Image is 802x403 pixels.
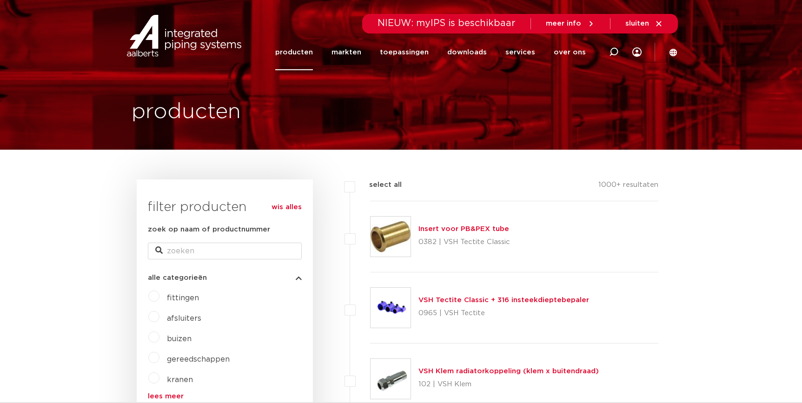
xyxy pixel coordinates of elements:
[132,97,241,127] h1: producten
[355,179,402,191] label: select all
[148,274,302,281] button: alle categorieën
[418,306,589,321] p: 0965 | VSH Tectite
[598,179,658,194] p: 1000+ resultaten
[418,377,599,392] p: 102 | VSH Klem
[625,20,649,27] span: sluiten
[371,288,411,328] img: Thumbnail for VSH Tectite Classic + 316 insteekdieptebepaler
[380,34,429,70] a: toepassingen
[331,34,361,70] a: markten
[505,34,535,70] a: services
[272,202,302,213] a: wis alles
[418,368,599,375] a: VSH Klem radiatorkoppeling (klem x buitendraad)
[546,20,595,28] a: meer info
[418,225,509,232] a: Insert voor PB&PEX tube
[546,20,581,27] span: meer info
[148,243,302,259] input: zoeken
[371,359,411,399] img: Thumbnail for VSH Klem radiatorkoppeling (klem x buitendraad)
[148,274,207,281] span: alle categorieën
[418,297,589,304] a: VSH Tectite Classic + 316 insteekdieptebepaler
[275,34,313,70] a: producten
[148,224,270,235] label: zoek op naam of productnummer
[378,19,516,28] span: NIEUW: myIPS is beschikbaar
[371,217,411,257] img: Thumbnail for Insert voor PB&PEX tube
[167,356,230,363] a: gereedschappen
[554,34,586,70] a: over ons
[275,34,586,70] nav: Menu
[625,20,663,28] a: sluiten
[148,393,302,400] a: lees meer
[167,376,193,383] a: kranen
[167,294,199,302] a: fittingen
[148,198,302,217] h3: filter producten
[418,235,510,250] p: 0382 | VSH Tectite Classic
[167,335,192,343] a: buizen
[447,34,487,70] a: downloads
[167,315,201,322] a: afsluiters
